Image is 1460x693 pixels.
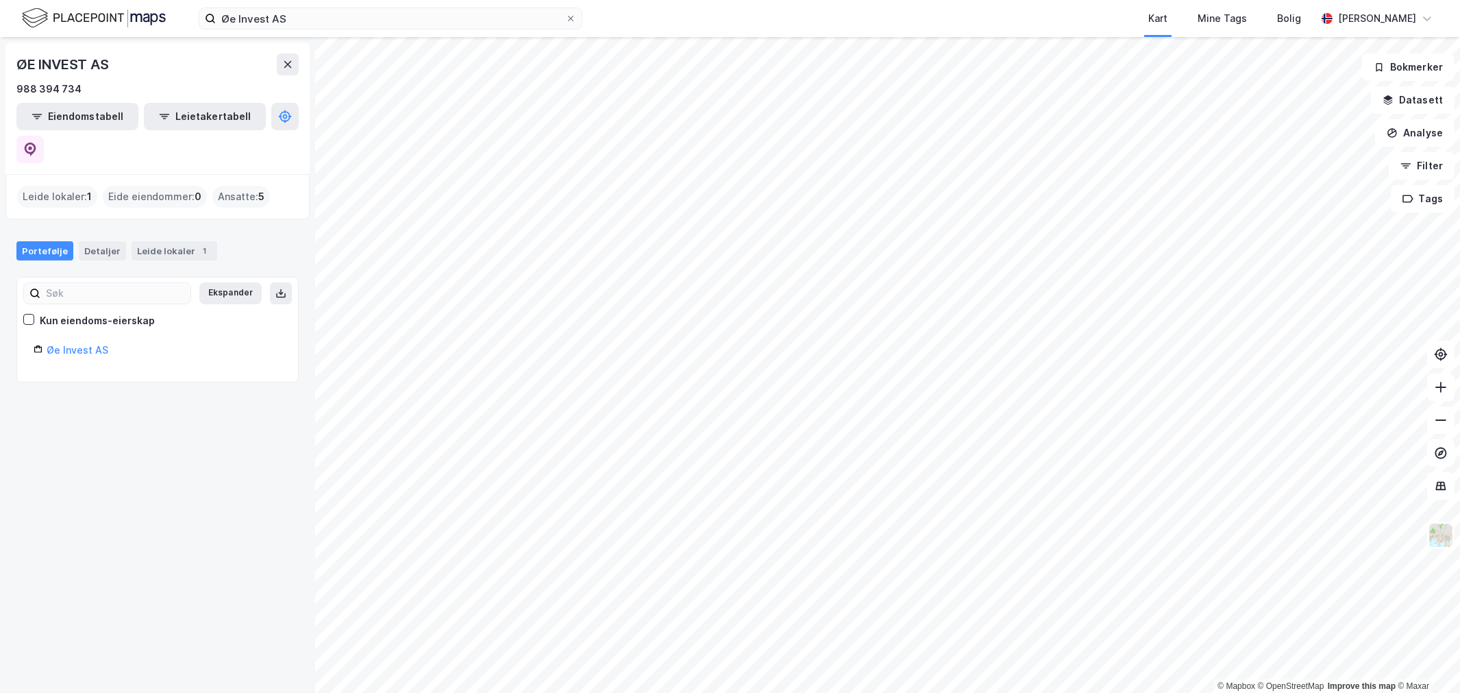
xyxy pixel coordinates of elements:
button: Analyse [1375,119,1455,147]
span: 1 [87,189,92,205]
a: OpenStreetMap [1258,681,1324,691]
div: Ansatte : [212,186,270,208]
div: 988 394 734 [16,81,82,97]
span: 5 [258,189,264,205]
input: Søk på adresse, matrikkel, gårdeiere, leietakere eller personer [216,8,565,29]
button: Datasett [1371,86,1455,114]
div: [PERSON_NAME] [1338,10,1416,27]
button: Eiendomstabell [16,103,138,130]
button: Leietakertabell [144,103,266,130]
button: Bokmerker [1362,53,1455,81]
div: Detaljer [79,241,126,260]
a: Øe Invest AS [47,344,108,356]
div: Leide lokaler : [17,186,97,208]
div: Kontrollprogram for chat [1391,627,1460,693]
div: Leide lokaler [132,241,217,260]
iframe: Chat Widget [1391,627,1460,693]
img: Z [1428,522,1454,548]
div: ØE INVEST AS [16,53,112,75]
div: Portefølje [16,241,73,260]
div: Kart [1148,10,1167,27]
div: Kun eiendoms-eierskap [40,313,155,329]
div: Mine Tags [1198,10,1247,27]
button: Filter [1389,152,1455,180]
div: 1 [198,244,212,258]
input: Søk [40,283,190,304]
div: Bolig [1277,10,1301,27]
a: Mapbox [1217,681,1255,691]
img: logo.f888ab2527a4732fd821a326f86c7f29.svg [22,6,166,30]
button: Tags [1391,185,1455,212]
button: Ekspander [199,282,262,304]
div: Eide eiendommer : [103,186,207,208]
span: 0 [195,189,201,205]
a: Improve this map [1328,681,1396,691]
